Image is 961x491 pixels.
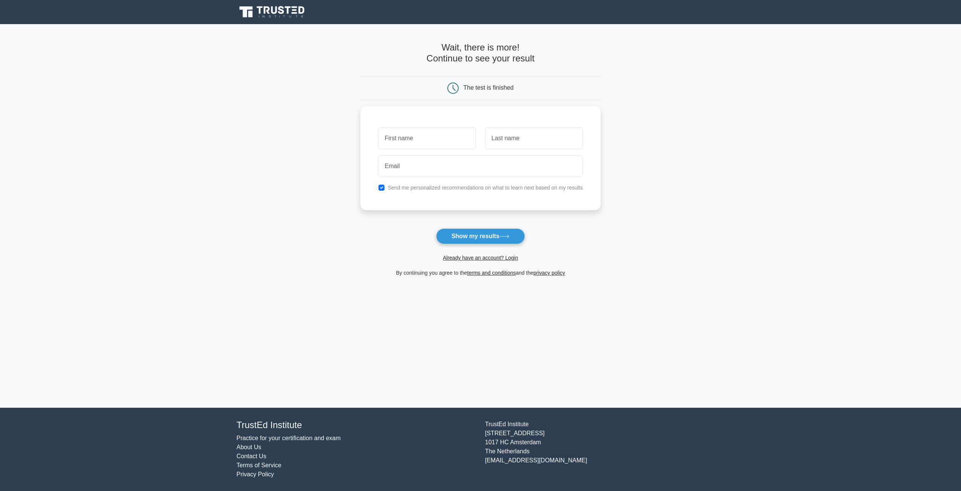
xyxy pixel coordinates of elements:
[378,155,583,177] input: Email
[360,42,601,64] h4: Wait, there is more! Continue to see your result
[485,127,583,149] input: Last name
[443,255,518,261] a: Already have an account? Login
[236,435,341,441] a: Practice for your certification and exam
[236,471,274,477] a: Privacy Policy
[464,84,514,91] div: The test is finished
[378,127,476,149] input: First name
[236,462,281,468] a: Terms of Service
[356,268,606,277] div: By continuing you agree to the and the
[388,185,583,191] label: Send me personalized recommendations on what to learn next based on my results
[236,420,476,431] h4: TrustEd Institute
[236,444,261,450] a: About Us
[467,270,516,276] a: terms and conditions
[236,453,266,459] a: Contact Us
[436,228,525,244] button: Show my results
[480,420,729,479] div: TrustEd Institute [STREET_ADDRESS] 1017 HC Amsterdam The Netherlands [EMAIL_ADDRESS][DOMAIN_NAME]
[534,270,565,276] a: privacy policy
